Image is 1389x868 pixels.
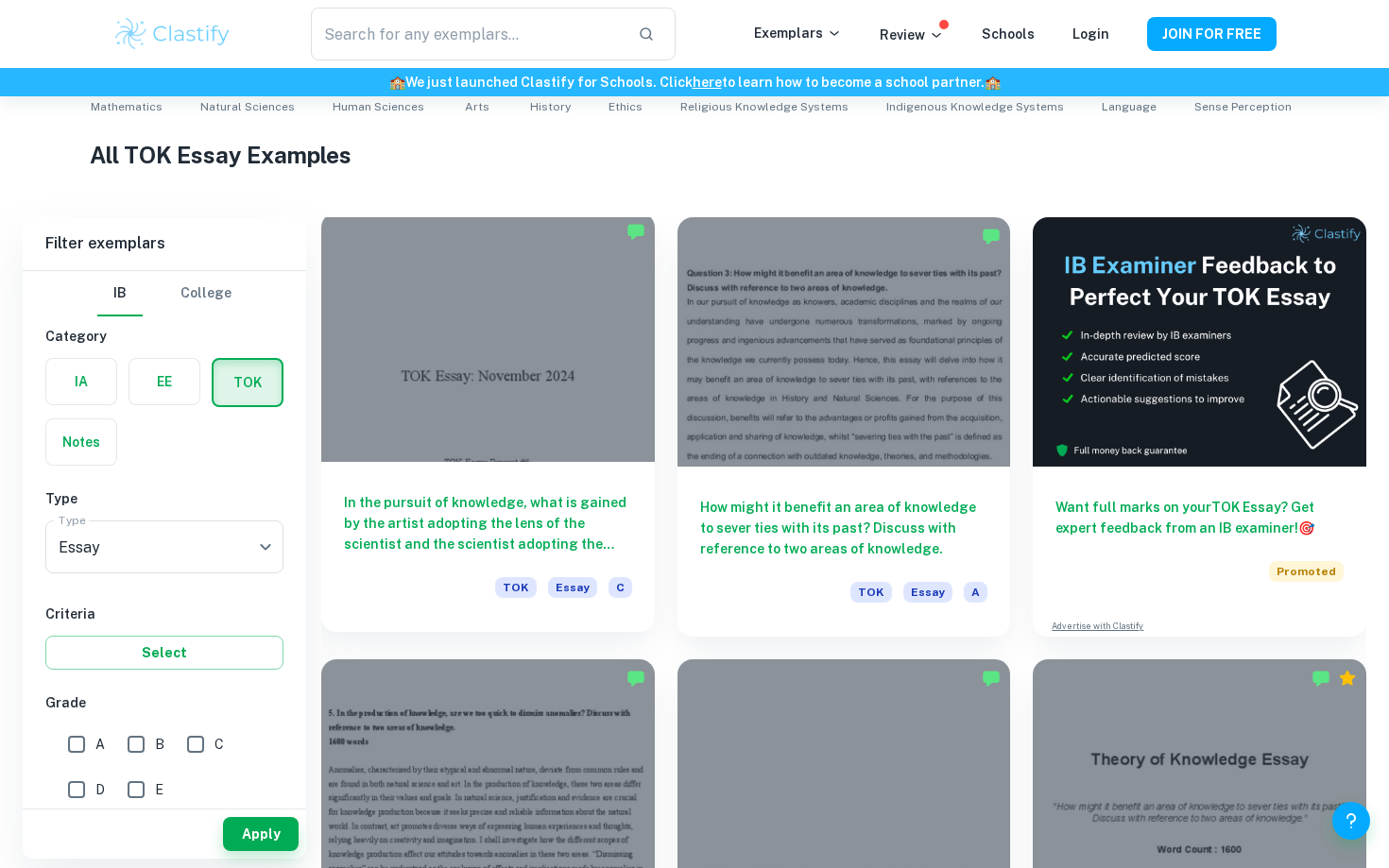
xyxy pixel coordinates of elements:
h6: We just launched Clastify for Schools. Click to learn how to become a school partner. [4,72,1385,93]
span: Essay [548,577,597,598]
p: Review [880,25,944,45]
span: Promoted [1269,561,1344,582]
img: Marked [626,222,645,241]
p: Exemplars [754,23,842,43]
span: 🎯 [1298,520,1314,536]
span: 🏫 [389,75,405,90]
button: Apply [223,817,299,851]
div: Filter type choice [97,271,231,316]
span: Language [1102,98,1157,115]
a: Login [1072,26,1109,42]
a: Want full marks on yourTOK Essay? Get expert feedback from an IB examiner!PromotedAdvertise with ... [1033,217,1366,637]
span: D [95,779,105,800]
span: Ethics [609,98,643,115]
button: Select [45,636,283,670]
h6: Criteria [45,604,283,624]
h6: Want full marks on your TOK Essay ? Get expert feedback from an IB examiner! [1055,497,1344,538]
span: C [214,734,224,755]
h6: Grade [45,692,283,713]
img: Marked [626,669,645,688]
span: Sense Perception [1194,98,1292,115]
img: Marked [1312,669,1330,688]
button: College [180,271,231,316]
span: B [155,734,164,755]
div: Premium [1338,669,1357,688]
span: Natural Sciences [200,98,295,115]
img: Thumbnail [1033,217,1366,467]
button: TOK [214,360,282,405]
h6: How might it benefit an area of knowledge to sever ties with its past? Discuss with reference to ... [700,497,988,559]
button: Notes [46,419,116,465]
span: Mathematics [91,98,163,115]
input: Search for any exemplars... [311,8,623,60]
span: Religious Knowledge Systems [680,98,849,115]
a: How might it benefit an area of knowledge to sever ties with its past? Discuss with reference to ... [677,217,1011,637]
h6: Category [45,326,283,347]
span: TOK [850,582,892,603]
h6: Type [45,488,283,509]
a: here [693,75,722,90]
span: E [155,779,163,800]
label: Type [59,512,86,528]
div: Essay [45,520,283,573]
img: Clastify logo [112,15,232,53]
span: TOK [495,577,537,598]
a: Schools [982,26,1035,42]
span: Essay [903,582,952,603]
span: Arts [465,98,489,115]
span: A [95,734,105,755]
span: C [609,577,632,598]
span: Indigenous Knowledge Systems [886,98,1064,115]
button: Help and Feedback [1332,802,1370,840]
span: History [530,98,571,115]
button: EE [129,359,199,404]
img: Marked [982,227,1001,246]
a: In the pursuit of knowledge, what is gained by the artist adopting the lens of the scientist and ... [321,217,655,637]
button: JOIN FOR FREE [1147,17,1277,51]
h1: All TOK Essay Examples [90,138,1299,172]
button: IB [97,271,143,316]
img: Marked [982,669,1001,688]
span: Human Sciences [333,98,424,115]
span: 🏫 [985,75,1001,90]
h6: Filter exemplars [23,217,306,270]
h6: In the pursuit of knowledge, what is gained by the artist adopting the lens of the scientist and ... [344,492,632,554]
button: IA [46,359,116,404]
a: Advertise with Clastify [1052,620,1143,633]
span: A [964,582,987,603]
